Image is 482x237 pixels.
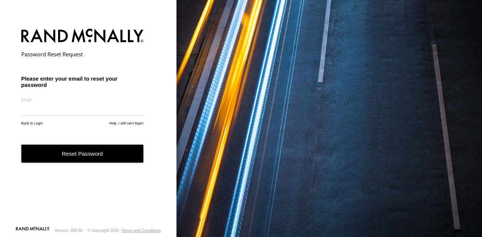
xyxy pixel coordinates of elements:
h2: Password Reset Request [21,50,144,58]
div: © Copyright 2025 - [88,228,161,233]
h3: Please enter your email to reset your password [21,75,144,88]
a: Help, I still can't login! [109,121,144,125]
label: Email [21,97,144,102]
div: Version: 305.03 [55,228,83,233]
img: Rand McNally [21,27,144,46]
button: Reset Password [21,145,144,163]
a: Visit our Website [16,227,50,234]
a: Back to Login [21,121,43,125]
a: Terms and Conditions [122,228,161,233]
